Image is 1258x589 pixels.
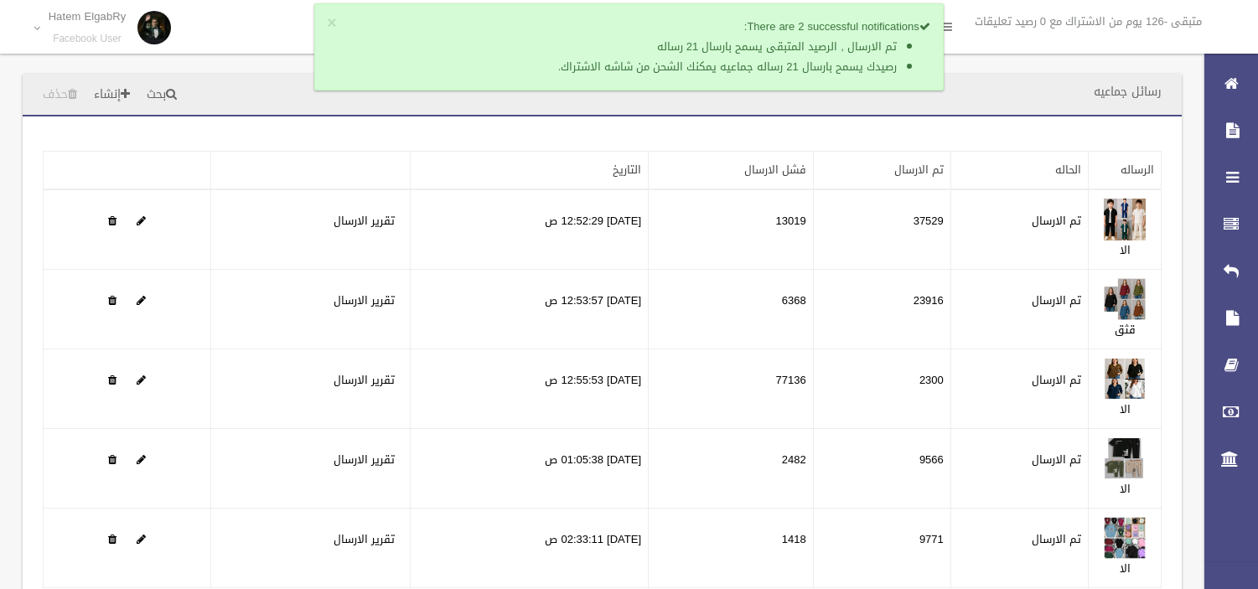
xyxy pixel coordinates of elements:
img: 638910759934703804.jpg [1104,437,1146,479]
label: تم الارسال [1032,530,1081,550]
img: 638910752364816942.jpg [1104,199,1146,240]
a: Edit [137,290,146,311]
a: الا [1120,240,1131,261]
a: Edit [137,210,146,231]
td: 1418 [649,509,814,588]
a: فشل الارسال [744,159,806,180]
td: [DATE] 12:53:57 ص [410,270,648,349]
td: [DATE] 01:05:38 ص [410,429,648,509]
a: تقرير الارسال [334,210,395,231]
a: Edit [1104,210,1146,231]
button: × [327,15,336,32]
a: تقرير الارسال [334,290,395,311]
small: Facebook User [49,33,127,45]
p: Hatem ElgabRy [49,10,127,23]
th: الحاله [950,152,1088,190]
td: 77136 [649,349,814,429]
td: 23916 [813,270,950,349]
a: Edit [1104,529,1146,550]
td: 13019 [649,189,814,270]
a: الا [1120,399,1131,420]
a: Edit [137,529,146,550]
a: قثق [1115,319,1136,340]
td: 6368 [649,270,814,349]
td: 9771 [813,509,950,588]
a: الا [1120,478,1131,499]
td: 37529 [813,189,950,270]
li: تم الارسال , الرصيد المتبقى يسمح بارسال 21 رساله [358,37,897,57]
img: 638910754294190600.jpg [1104,358,1146,400]
a: تقرير الارسال [334,449,395,470]
a: بحث [140,80,184,111]
th: الرساله [1089,152,1162,190]
a: التاريخ [613,159,641,180]
a: Edit [137,449,146,470]
a: Edit [1104,369,1146,390]
a: Edit [1104,449,1146,470]
strong: There are 2 successful notifications: [744,16,930,37]
img: 638910753509971848.jpg [1104,278,1146,320]
img: 638910812413601407.jpeg [1104,517,1146,559]
label: تم الارسال [1032,450,1081,470]
td: [DATE] 12:55:53 ص [410,349,648,429]
label: تم الارسال [1032,370,1081,390]
a: تقرير الارسال [334,529,395,550]
label: تم الارسال [1032,291,1081,311]
td: [DATE] 02:33:11 ص [410,509,648,588]
a: Edit [137,369,146,390]
a: Edit [1104,290,1146,311]
td: 9566 [813,429,950,509]
td: [DATE] 12:52:29 ص [410,189,648,270]
td: 2300 [813,349,950,429]
a: تقرير الارسال [334,369,395,390]
label: تم الارسال [1032,211,1081,231]
td: 2482 [649,429,814,509]
header: رسائل جماعيه [1074,75,1182,108]
li: رصيدك يسمح بارسال 21 رساله جماعيه يمكنك الشحن من شاشه الاشتراك. [358,57,897,77]
a: الا [1120,558,1131,579]
a: إنشاء [87,80,137,111]
a: تم الارسال [894,159,944,180]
